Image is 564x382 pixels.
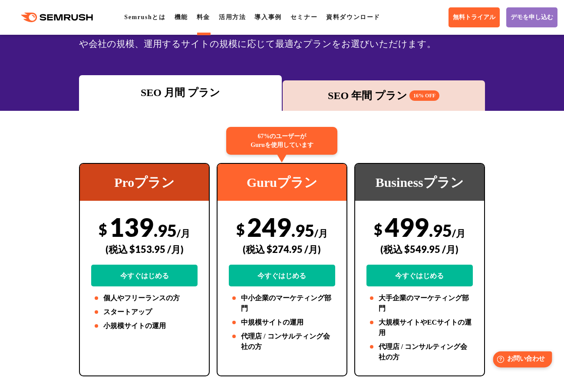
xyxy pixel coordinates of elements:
[229,265,335,286] a: 今すぐはじめる
[229,317,335,328] li: 中規模サイトの運用
[175,14,188,20] a: 機能
[177,227,190,239] span: /月
[366,317,473,338] li: 大規模サイトやECサイトの運用
[254,14,281,20] a: 導入事例
[99,220,107,238] span: $
[197,14,210,20] a: 料金
[326,14,380,20] a: 資料ダウンロード
[374,220,383,238] span: $
[80,164,209,201] div: Proプラン
[449,7,500,27] a: 無料トライアル
[453,13,495,21] span: 無料トライアル
[409,90,439,101] span: 16% OFF
[452,227,465,239] span: /月
[290,14,317,20] a: セミナー
[366,293,473,314] li: 大手企業のマーケティング部門
[124,14,165,20] a: Semrushとは
[79,20,485,52] div: SEOの3つの料金プランから、広告・SNS・市場調査ツールキットをご用意しています。業務領域や会社の規模、運用するサイトの規模に応じて最適なプランをお選びいただけます。
[355,164,484,201] div: Businessプラン
[291,220,314,240] span: .95
[229,212,335,286] div: 249
[218,164,346,201] div: Guruプラン
[91,234,198,265] div: (税込 $153.95 /月)
[366,342,473,362] li: 代理店 / コンサルティング会社の方
[314,227,328,239] span: /月
[236,220,245,238] span: $
[229,234,335,265] div: (税込 $274.95 /月)
[229,331,335,352] li: 代理店 / コンサルティング会社の方
[287,88,481,103] div: SEO 年間 プラン
[429,220,452,240] span: .95
[229,293,335,314] li: 中小企業のマーケティング部門
[83,85,277,100] div: SEO 月間 プラン
[226,127,337,155] div: 67%のユーザーが Guruを使用しています
[219,14,246,20] a: 活用方法
[91,265,198,286] a: 今すぐはじめる
[91,293,198,303] li: 個人やフリーランスの方
[91,321,198,331] li: 小規模サイトの運用
[91,307,198,317] li: スタートアップ
[487,348,554,372] iframe: Help widget launcher
[366,265,473,286] a: 今すぐはじめる
[366,212,473,286] div: 499
[511,13,553,21] span: デモを申し込む
[506,7,557,27] a: デモを申し込む
[91,212,198,286] div: 139
[154,220,177,240] span: .95
[366,234,473,265] div: (税込 $549.95 /月)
